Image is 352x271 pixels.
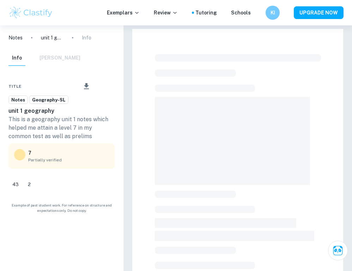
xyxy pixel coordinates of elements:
[24,179,35,190] div: Dislike
[154,9,178,17] p: Review
[72,77,101,96] div: Download
[28,149,31,157] p: 7
[8,181,23,188] span: 43
[8,50,25,66] button: Info
[8,6,53,20] img: Clastify logo
[29,96,68,104] a: Geography-SL
[28,157,109,163] span: Partially verified
[9,97,28,104] span: Notes
[41,34,63,42] p: unit 1 geography
[328,241,348,260] button: Ask Clai
[109,82,115,91] div: Report issue
[65,82,70,91] div: Share
[256,11,260,14] button: Help and Feedback
[8,179,23,190] div: Like
[231,9,251,17] a: Schools
[266,6,280,20] button: KI
[269,9,277,17] h6: KI
[8,83,22,90] span: Title
[24,181,35,188] span: 2
[30,97,68,104] span: Geography-SL
[294,6,344,19] button: UPGRADE NOW
[8,115,115,141] p: This is a geography unit 1 notes which helped me attain a level 7 in my common test as well as pr...
[8,203,115,213] span: Example of past student work. For reference on structure and expectations only. Do not copy.
[82,34,91,42] p: Info
[102,82,108,91] div: Unbookmark
[8,34,23,42] a: Notes
[8,107,115,115] h6: unit 1 geography
[195,9,217,17] a: Tutoring
[8,96,28,104] a: Notes
[107,9,140,17] p: Exemplars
